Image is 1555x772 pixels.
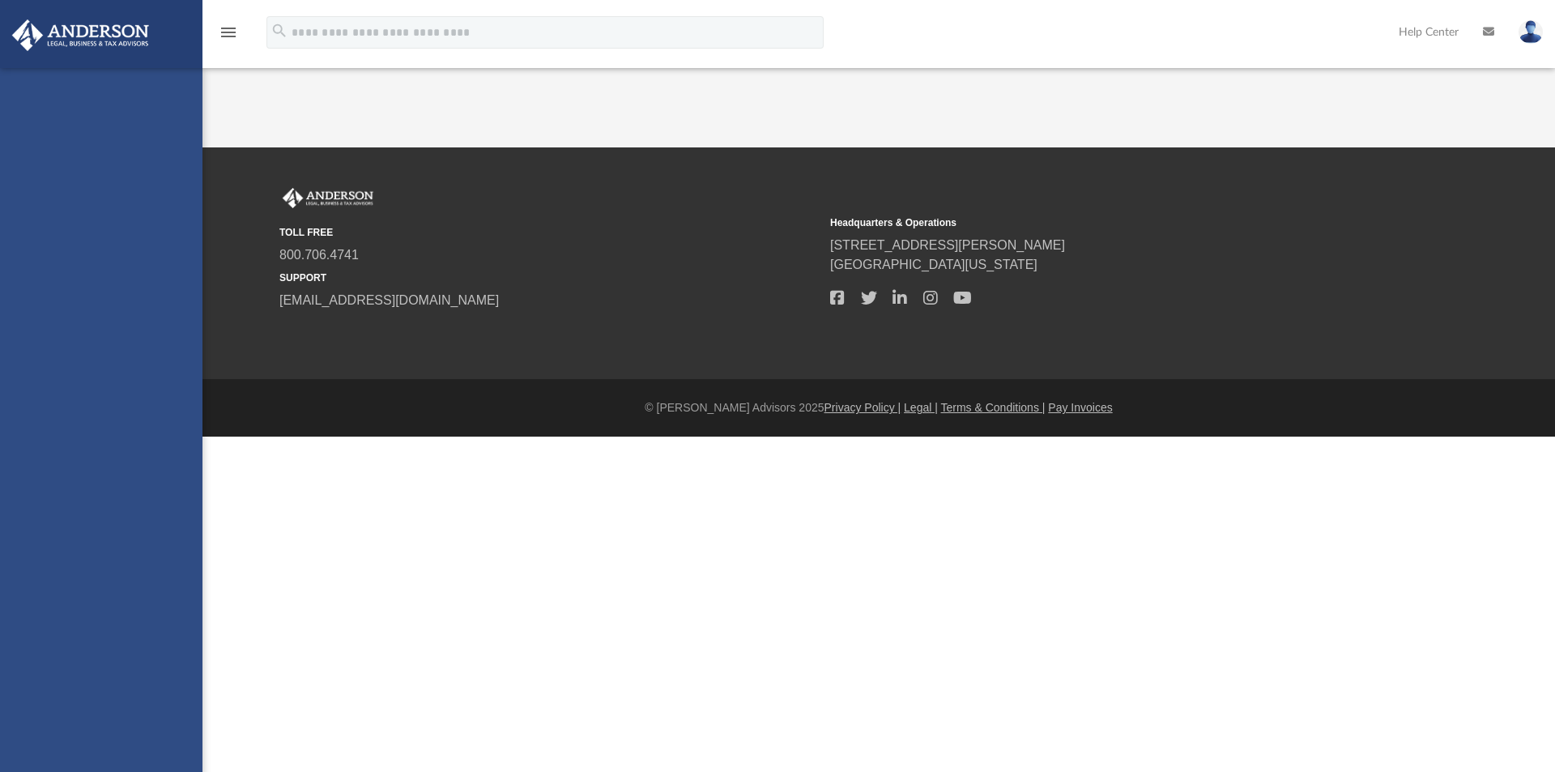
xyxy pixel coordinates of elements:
small: TOLL FREE [279,225,819,240]
a: 800.706.4741 [279,248,359,262]
a: [GEOGRAPHIC_DATA][US_STATE] [830,258,1037,271]
small: SUPPORT [279,271,819,285]
img: Anderson Advisors Platinum Portal [279,188,377,209]
div: © [PERSON_NAME] Advisors 2025 [202,399,1555,416]
i: menu [219,23,238,42]
small: Headquarters & Operations [830,215,1370,230]
img: Anderson Advisors Platinum Portal [7,19,154,51]
a: Legal | [904,401,938,414]
a: Privacy Policy | [824,401,901,414]
i: search [271,22,288,40]
img: User Pic [1519,20,1543,44]
a: [EMAIL_ADDRESS][DOMAIN_NAME] [279,293,499,307]
a: Terms & Conditions | [941,401,1046,414]
a: menu [219,31,238,42]
a: [STREET_ADDRESS][PERSON_NAME] [830,238,1065,252]
a: Pay Invoices [1048,401,1112,414]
